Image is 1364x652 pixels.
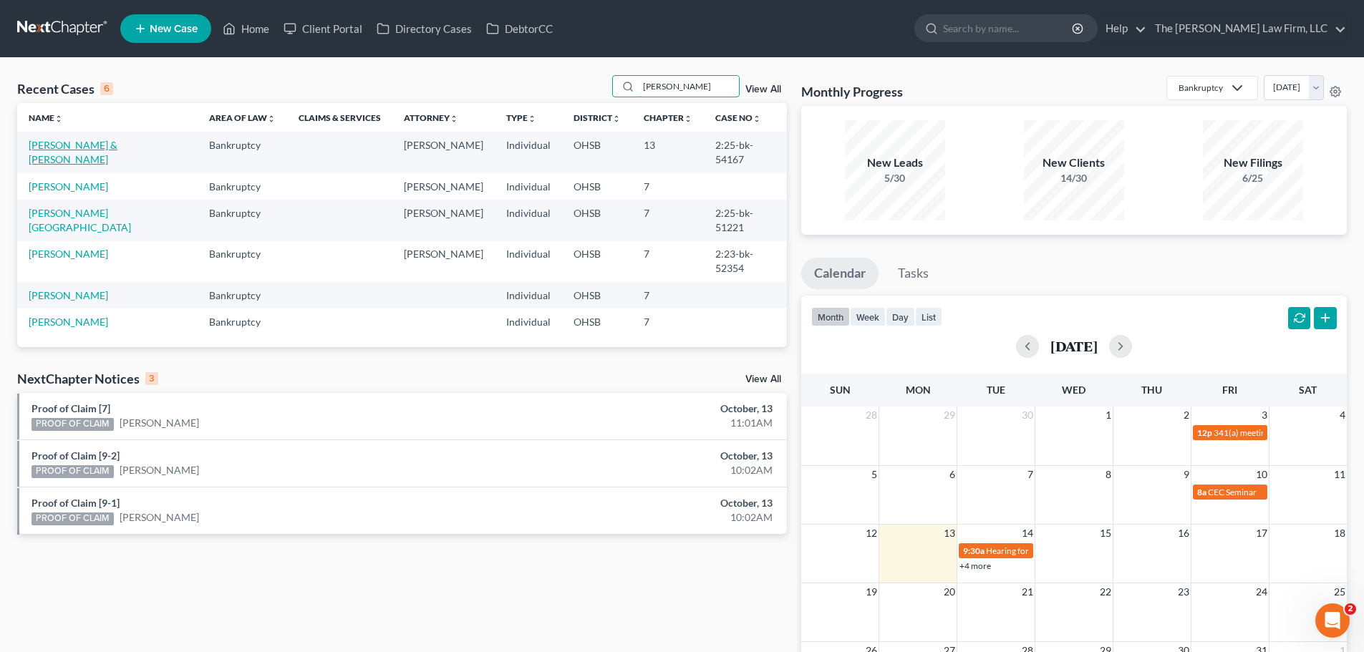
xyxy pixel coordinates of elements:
button: day [886,307,915,326]
td: OHSB [562,132,632,172]
span: 3 [1260,407,1269,424]
span: 19 [864,583,879,600]
span: 14 [1020,525,1035,542]
span: Sat [1299,384,1317,396]
td: Individual [495,132,562,172]
div: October, 13 [535,496,773,510]
span: 7 [1026,466,1035,483]
i: unfold_more [450,115,458,123]
td: Individual [495,241,562,282]
td: 2:25-bk-54167 [704,132,787,172]
td: [PERSON_NAME] [392,173,495,200]
a: [PERSON_NAME] [29,289,108,301]
td: Bankruptcy [198,173,287,200]
iframe: Intercom live chat [1315,603,1350,638]
span: 6 [948,466,957,483]
a: Nameunfold_more [29,112,63,123]
span: 2 [1182,407,1191,424]
i: unfold_more [528,115,536,123]
td: OHSB [562,200,632,240]
span: 20 [942,583,957,600]
span: 28 [864,407,879,424]
td: 7 [632,308,704,335]
td: [PERSON_NAME] [392,132,495,172]
div: 10:02AM [535,463,773,477]
a: Directory Cases [369,16,479,42]
div: 11:01AM [535,416,773,430]
i: unfold_more [684,115,692,123]
span: 12 [864,525,879,542]
td: Bankruptcy [198,200,287,240]
a: [PERSON_NAME] [120,416,199,430]
div: October, 13 [535,402,773,416]
a: The [PERSON_NAME] Law Firm, LLC [1148,16,1346,42]
div: New Clients [1024,155,1124,171]
span: Sun [830,384,851,396]
span: 12p [1197,427,1212,438]
td: OHSB [562,241,632,282]
span: 10 [1254,466,1269,483]
input: Search by name... [639,76,739,97]
a: Attorneyunfold_more [404,112,458,123]
span: 23 [1176,583,1191,600]
div: New Filings [1203,155,1303,171]
div: NextChapter Notices [17,370,158,387]
div: 14/30 [1024,171,1124,185]
a: Proof of Claim [7] [32,402,110,414]
td: Individual [495,282,562,308]
span: 11 [1332,466,1347,483]
span: 30 [1020,407,1035,424]
div: 6 [100,82,113,95]
td: Individual [495,173,562,200]
a: [PERSON_NAME][GEOGRAPHIC_DATA] [29,207,131,233]
div: 3 [145,372,158,385]
div: Recent Cases [17,80,113,97]
div: PROOF OF CLAIM [32,418,114,431]
a: Area of Lawunfold_more [209,112,276,123]
td: 2:25-bk-51221 [704,200,787,240]
div: 6/25 [1203,171,1303,185]
span: Tue [987,384,1005,396]
a: Client Portal [276,16,369,42]
span: 8 [1104,466,1113,483]
td: Bankruptcy [198,241,287,282]
td: 2:23-bk-52354 [704,241,787,282]
td: Bankruptcy [198,132,287,172]
td: 7 [632,200,704,240]
span: Hearing for [PERSON_NAME] [986,545,1098,556]
span: Fri [1222,384,1237,396]
div: October, 13 [535,449,773,463]
span: 25 [1332,583,1347,600]
a: DebtorCC [479,16,560,42]
a: Home [216,16,276,42]
button: list [915,307,942,326]
span: 1 [1104,407,1113,424]
span: 9 [1182,466,1191,483]
a: View All [745,84,781,94]
td: Individual [495,308,562,335]
span: Thu [1141,384,1162,396]
td: [PERSON_NAME] [392,200,495,240]
a: View All [745,374,781,384]
a: [PERSON_NAME] & [PERSON_NAME] [29,139,117,165]
td: [PERSON_NAME] [392,241,495,282]
a: Calendar [801,258,879,289]
a: [PERSON_NAME] [29,248,108,260]
div: New Leads [845,155,945,171]
td: Bankruptcy [198,282,287,308]
i: unfold_more [753,115,761,123]
h2: [DATE] [1050,339,1098,354]
i: unfold_more [267,115,276,123]
div: 5/30 [845,171,945,185]
span: 17 [1254,525,1269,542]
span: 341(a) meeting for [PERSON_NAME] [1214,427,1352,438]
div: Bankruptcy [1179,82,1223,94]
span: 18 [1332,525,1347,542]
span: 29 [942,407,957,424]
span: 5 [870,466,879,483]
a: Proof of Claim [9-2] [32,449,120,462]
span: 9:30a [963,545,985,556]
td: OHSB [562,308,632,335]
span: 16 [1176,525,1191,542]
span: 15 [1098,525,1113,542]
